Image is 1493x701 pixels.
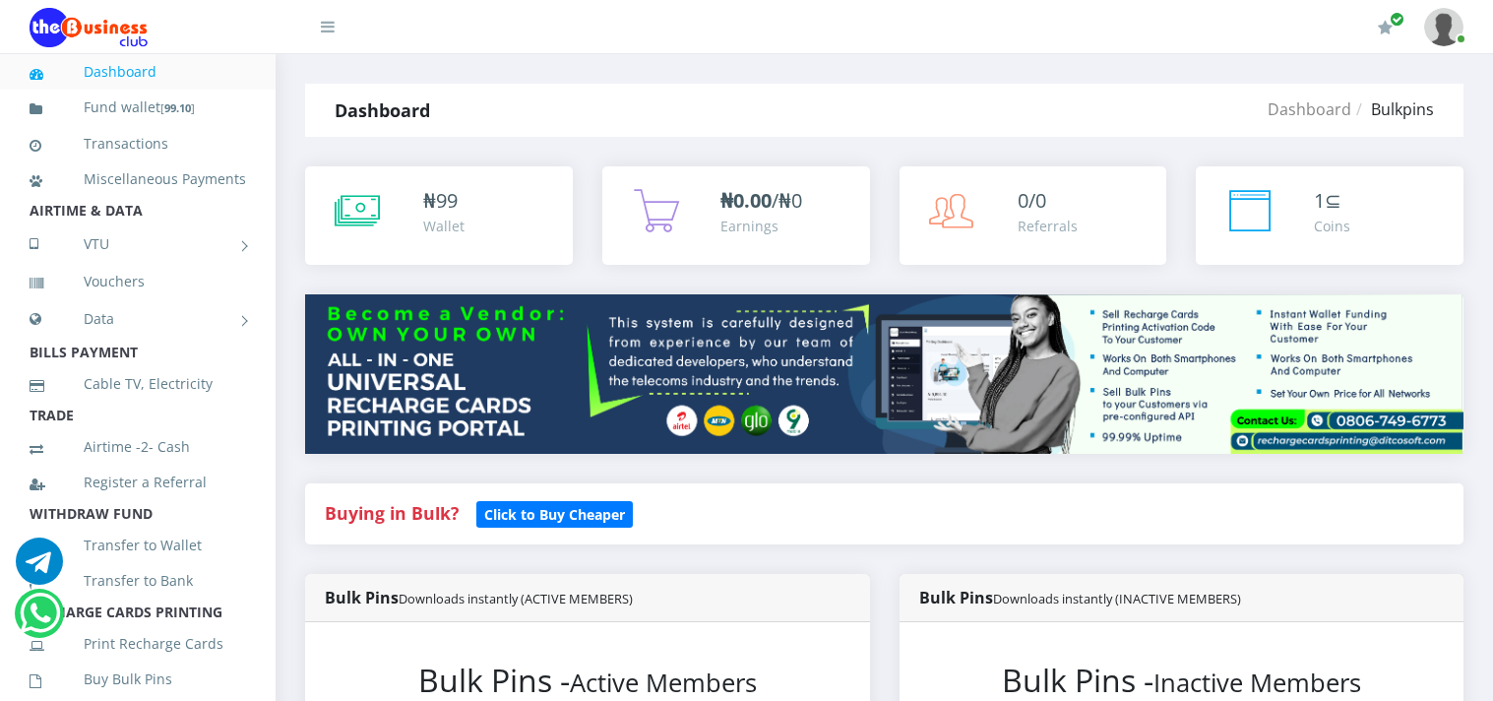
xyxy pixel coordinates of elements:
[30,460,246,505] a: Register a Referral
[344,662,831,699] h2: Bulk Pins -
[423,186,465,216] div: ₦
[30,361,246,407] a: Cable TV, Electricity
[720,187,802,214] span: /₦0
[436,187,458,214] span: 99
[1153,666,1361,700] small: Inactive Members
[1424,8,1463,46] img: User
[423,216,465,236] div: Wallet
[570,666,757,700] small: Active Members
[305,294,1463,453] img: multitenant_rcp.png
[30,621,246,667] a: Print Recharge Cards
[16,552,63,585] a: Chat for support
[1018,187,1046,214] span: 0/0
[602,166,870,265] a: ₦0.00/₦0 Earnings
[919,587,1241,608] strong: Bulk Pins
[30,8,148,47] img: Logo
[30,259,246,304] a: Vouchers
[325,587,633,608] strong: Bulk Pins
[900,166,1167,265] a: 0/0 Referrals
[325,501,459,525] strong: Buying in Bulk?
[720,216,802,236] div: Earnings
[20,605,60,637] a: Chat for support
[30,49,246,95] a: Dashboard
[164,100,191,115] b: 99.10
[30,558,246,604] a: Transfer to Bank
[30,85,246,131] a: Fund wallet[99.10]
[399,590,633,607] small: Downloads instantly (ACTIVE MEMBERS)
[1390,12,1404,27] span: Renew/Upgrade Subscription
[160,100,195,115] small: [ ]
[1314,216,1350,236] div: Coins
[484,505,625,524] b: Click to Buy Cheaper
[476,501,633,525] a: Click to Buy Cheaper
[1314,186,1350,216] div: ⊆
[305,166,573,265] a: ₦99 Wallet
[939,662,1425,699] h2: Bulk Pins -
[30,157,246,202] a: Miscellaneous Payments
[30,523,246,568] a: Transfer to Wallet
[1314,187,1325,214] span: 1
[1018,216,1078,236] div: Referrals
[30,121,246,166] a: Transactions
[30,220,246,269] a: VTU
[1351,97,1434,121] li: Bulkpins
[1378,20,1393,35] i: Renew/Upgrade Subscription
[30,294,246,344] a: Data
[993,590,1241,607] small: Downloads instantly (INACTIVE MEMBERS)
[720,187,772,214] b: ₦0.00
[1268,98,1351,120] a: Dashboard
[30,424,246,470] a: Airtime -2- Cash
[335,98,430,122] strong: Dashboard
